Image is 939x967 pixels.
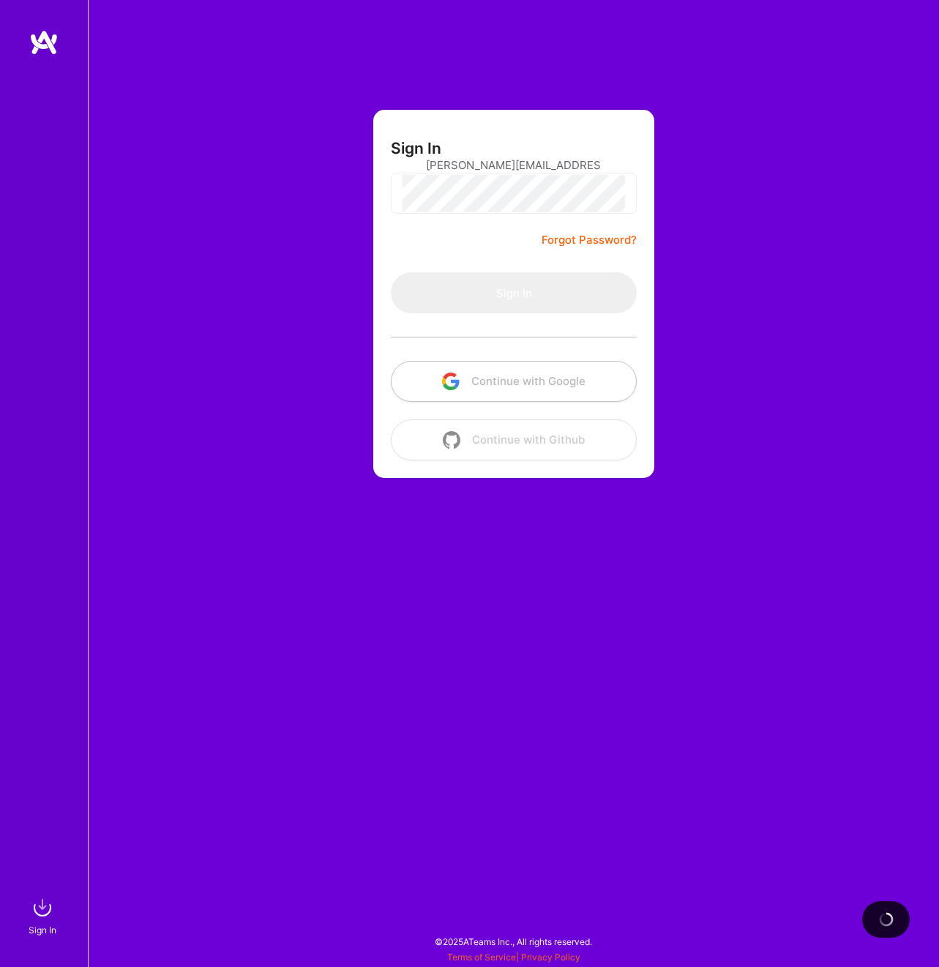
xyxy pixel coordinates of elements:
[391,272,637,313] button: Sign In
[443,431,460,449] img: icon
[542,231,637,249] a: Forgot Password?
[29,922,56,938] div: Sign In
[521,952,580,963] a: Privacy Policy
[426,146,602,184] input: Email...
[391,361,637,402] button: Continue with Google
[391,419,637,460] button: Continue with Github
[447,952,580,963] span: |
[447,952,516,963] a: Terms of Service
[391,139,441,157] h3: Sign In
[442,373,460,390] img: icon
[31,893,57,938] a: sign inSign In
[876,910,895,929] img: loading
[29,29,59,56] img: logo
[88,923,939,960] div: © 2025 ATeams Inc., All rights reserved.
[28,893,57,922] img: sign in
